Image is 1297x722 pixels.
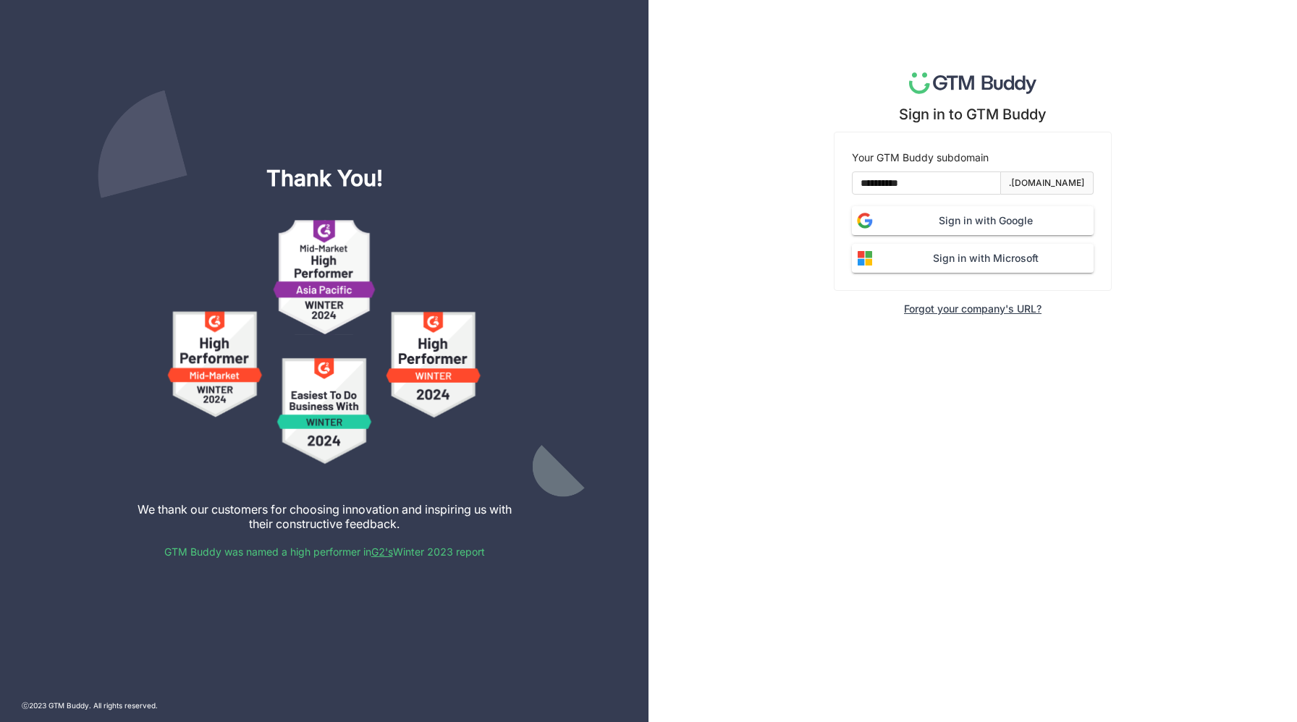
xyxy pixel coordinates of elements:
[878,250,1094,266] span: Sign in with Microsoft
[852,206,1094,235] button: Sign in with Google
[904,302,1042,315] div: Forgot your company's URL?
[899,106,1047,123] div: Sign in to GTM Buddy
[371,545,393,558] a: G2's
[909,72,1037,94] img: logo
[852,245,878,271] img: microsoft.svg
[878,213,1094,229] span: Sign in with Google
[852,244,1094,273] button: Sign in with Microsoft
[852,208,878,234] img: google_logo.png
[852,150,1094,166] div: Your GTM Buddy subdomain
[1009,177,1085,190] div: .[DOMAIN_NAME]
